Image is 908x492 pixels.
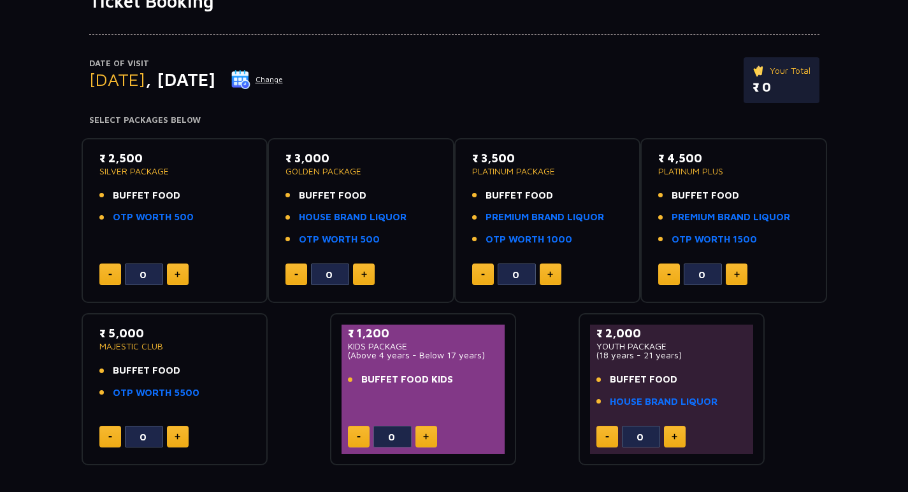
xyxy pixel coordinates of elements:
[113,363,180,378] span: BUFFET FOOD
[357,436,361,438] img: minus
[672,433,677,440] img: plus
[299,188,366,203] span: BUFFET FOOD
[596,351,747,360] p: (18 years - 21 years)
[672,188,739,203] span: BUFFET FOOD
[472,167,623,176] p: PLATINUM PACKAGE
[658,150,809,167] p: ₹ 4,500
[175,433,180,440] img: plus
[486,232,572,247] a: OTP WORTH 1000
[610,372,677,387] span: BUFFET FOOD
[285,150,436,167] p: ₹ 3,000
[299,210,407,225] a: HOUSE BRAND LIQUOR
[486,210,604,225] a: PREMIUM BRAND LIQUOR
[348,342,499,351] p: KIDS PACKAGE
[753,78,811,97] p: ₹ 0
[596,342,747,351] p: YOUTH PACKAGE
[605,436,609,438] img: minus
[596,325,747,342] p: ₹ 2,000
[672,232,757,247] a: OTP WORTH 1500
[753,64,766,78] img: ticket
[361,271,367,278] img: plus
[108,274,112,276] img: minus
[667,274,671,276] img: minus
[481,274,485,276] img: minus
[89,57,284,70] p: Date of Visit
[658,167,809,176] p: PLATINUM PLUS
[672,210,790,225] a: PREMIUM BRAND LIQUOR
[361,372,453,387] span: BUFFET FOOD KIDS
[734,271,740,278] img: plus
[113,188,180,203] span: BUFFET FOOD
[113,386,199,400] a: OTP WORTH 5500
[547,271,553,278] img: plus
[348,351,499,360] p: (Above 4 years - Below 17 years)
[89,115,819,125] h4: Select Packages Below
[99,167,250,176] p: SILVER PACKAGE
[348,325,499,342] p: ₹ 1,200
[175,271,180,278] img: plus
[99,325,250,342] p: ₹ 5,000
[99,150,250,167] p: ₹ 2,500
[89,69,145,90] span: [DATE]
[145,69,215,90] span: , [DATE]
[294,274,298,276] img: minus
[108,436,112,438] img: minus
[472,150,623,167] p: ₹ 3,500
[285,167,436,176] p: GOLDEN PACKAGE
[231,69,284,90] button: Change
[610,395,717,409] a: HOUSE BRAND LIQUOR
[423,433,429,440] img: plus
[486,188,553,203] span: BUFFET FOOD
[99,342,250,351] p: MAJESTIC CLUB
[753,64,811,78] p: Your Total
[299,232,380,247] a: OTP WORTH 500
[113,210,194,225] a: OTP WORTH 500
